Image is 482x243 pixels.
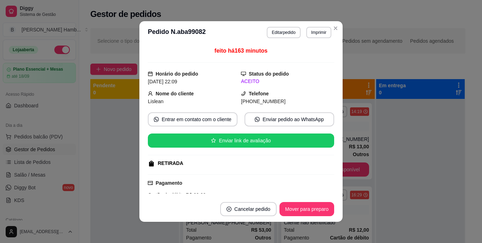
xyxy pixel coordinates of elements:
button: Imprimir [306,27,331,38]
span: [DATE] 22:09 [148,79,177,84]
span: star [211,138,216,143]
span: desktop [241,71,246,76]
span: whats-app [154,117,159,122]
strong: Horário do pedido [156,71,198,77]
span: phone [241,91,246,96]
span: Cartão de débito [148,192,185,198]
button: whats-appEnviar pedido ao WhatsApp [245,112,334,126]
button: close-circleCancelar pedido [220,202,277,216]
div: ACEITO [241,78,334,85]
span: calendar [148,71,153,76]
button: Mover para preparo [279,202,334,216]
span: Lislean [148,99,163,104]
span: close-circle [227,207,231,212]
button: starEnviar link de avaliação [148,134,334,148]
button: whats-appEntrar em contato com o cliente [148,112,237,126]
span: R$ 60,00 [185,192,206,198]
span: whats-app [255,117,260,122]
h3: Pedido N. aba99082 [148,27,206,38]
span: [PHONE_NUMBER] [241,99,285,104]
strong: Status do pedido [249,71,289,77]
span: credit-card [148,180,153,185]
button: Editarpedido [267,27,300,38]
button: Close [330,23,341,34]
strong: Telefone [249,91,269,96]
span: user [148,91,153,96]
strong: Pagamento [156,180,182,186]
div: RETIRADA [158,160,183,167]
span: feito há 163 minutos [215,48,267,54]
strong: Nome do cliente [156,91,194,96]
